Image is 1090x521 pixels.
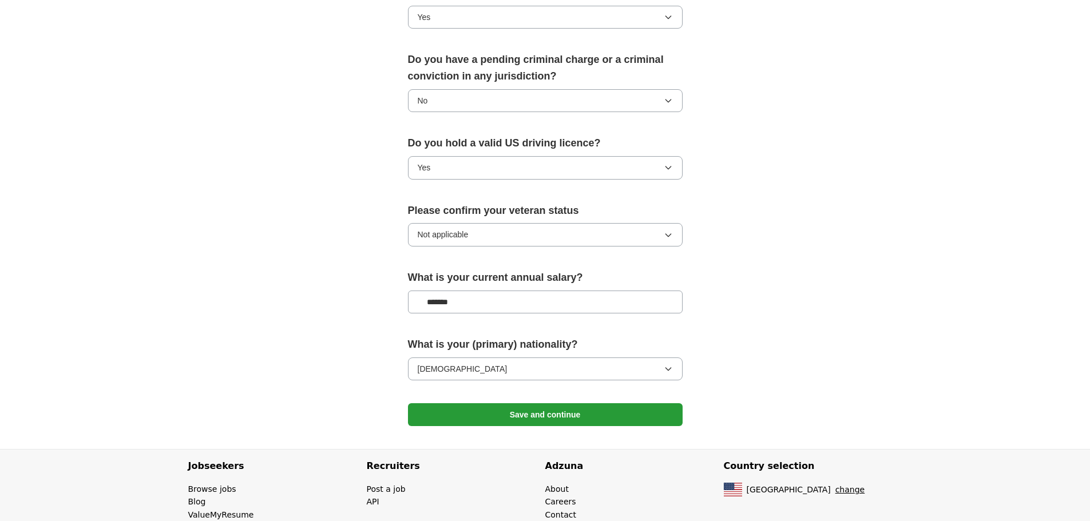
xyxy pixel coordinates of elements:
[367,497,379,506] a: API
[408,336,683,353] label: What is your (primary) nationality?
[724,450,902,483] h4: Country selection
[418,228,469,241] span: Not applicable
[418,11,431,23] span: Yes
[408,156,683,179] button: Yes
[418,94,428,107] span: No
[724,483,742,496] img: US flag
[408,403,683,426] button: Save and continue
[835,483,865,496] button: change
[188,510,254,519] a: ValueMyResume
[418,161,431,174] span: Yes
[408,223,683,246] button: Not applicable
[408,6,683,29] button: Yes
[408,51,683,85] label: Do you have a pending criminal charge or a criminal conviction in any jurisdiction?
[367,484,406,494] a: Post a job
[188,484,236,494] a: Browse jobs
[747,483,831,496] span: [GEOGRAPHIC_DATA]
[408,135,683,152] label: Do you hold a valid US driving licence?
[418,363,508,375] span: [DEMOGRAPHIC_DATA]
[408,269,683,286] label: What is your current annual salary?
[408,357,683,380] button: [DEMOGRAPHIC_DATA]
[545,497,576,506] a: Careers
[545,484,569,494] a: About
[408,202,683,219] label: Please confirm your veteran status
[408,89,683,112] button: No
[545,510,576,519] a: Contact
[188,497,206,506] a: Blog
